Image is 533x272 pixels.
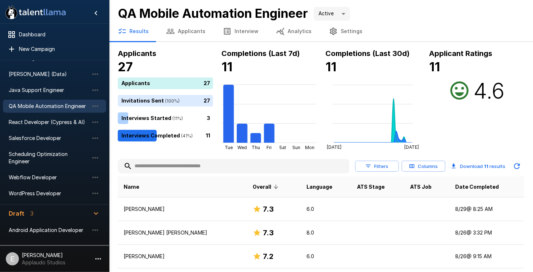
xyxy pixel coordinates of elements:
[263,227,274,239] h6: 7.3
[263,203,274,215] h6: 7.3
[306,229,346,236] p: 8.0
[306,253,346,260] p: 6.0
[267,21,320,41] button: Analytics
[124,183,139,191] span: Name
[449,197,524,221] td: 8/29 @ 8:25 AM
[410,183,432,191] span: ATS Job
[204,79,211,87] p: 27
[109,21,157,41] button: Results
[510,159,524,173] button: Updated Today - 9:42 AM
[325,49,410,58] b: Completions (Last 30d)
[118,6,308,21] b: QA Mobile Automation Engineer
[305,145,314,150] tspan: Mon
[357,183,385,191] span: ATS Stage
[355,161,399,172] button: Filters
[405,144,419,150] tspan: [DATE]
[263,251,273,262] h6: 7.2
[251,145,260,150] tspan: Thu
[484,163,488,169] b: 11
[224,145,232,150] tspan: Tue
[206,132,211,139] p: 11
[306,205,346,213] p: 6.0
[279,145,286,150] tspan: Sat
[448,159,508,173] button: Download 11 results
[292,145,300,150] tspan: Sun
[222,59,233,74] b: 11
[455,183,499,191] span: Date Completed
[222,49,300,58] b: Completions (Last 7d)
[124,205,241,213] p: [PERSON_NAME]
[157,21,214,41] button: Applicants
[214,21,267,41] button: Interview
[237,145,247,150] tspan: Wed
[118,49,156,58] b: Applicants
[402,161,445,172] button: Columns
[429,59,440,74] b: 11
[266,145,272,150] tspan: Fri
[253,183,281,191] span: Overall
[473,77,505,104] h2: 4.6
[327,144,341,150] tspan: [DATE]
[325,59,336,74] b: 11
[449,245,524,268] td: 8/26 @ 9:15 AM
[314,7,350,21] div: Active
[207,114,211,122] p: 3
[449,221,524,245] td: 8/26 @ 3:32 PM
[124,253,241,260] p: [PERSON_NAME]
[306,183,332,191] span: Language
[320,21,371,41] button: Settings
[124,229,241,236] p: [PERSON_NAME] [PERSON_NAME]
[204,97,211,104] p: 27
[118,59,133,74] b: 27
[429,49,493,58] b: Applicant Ratings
